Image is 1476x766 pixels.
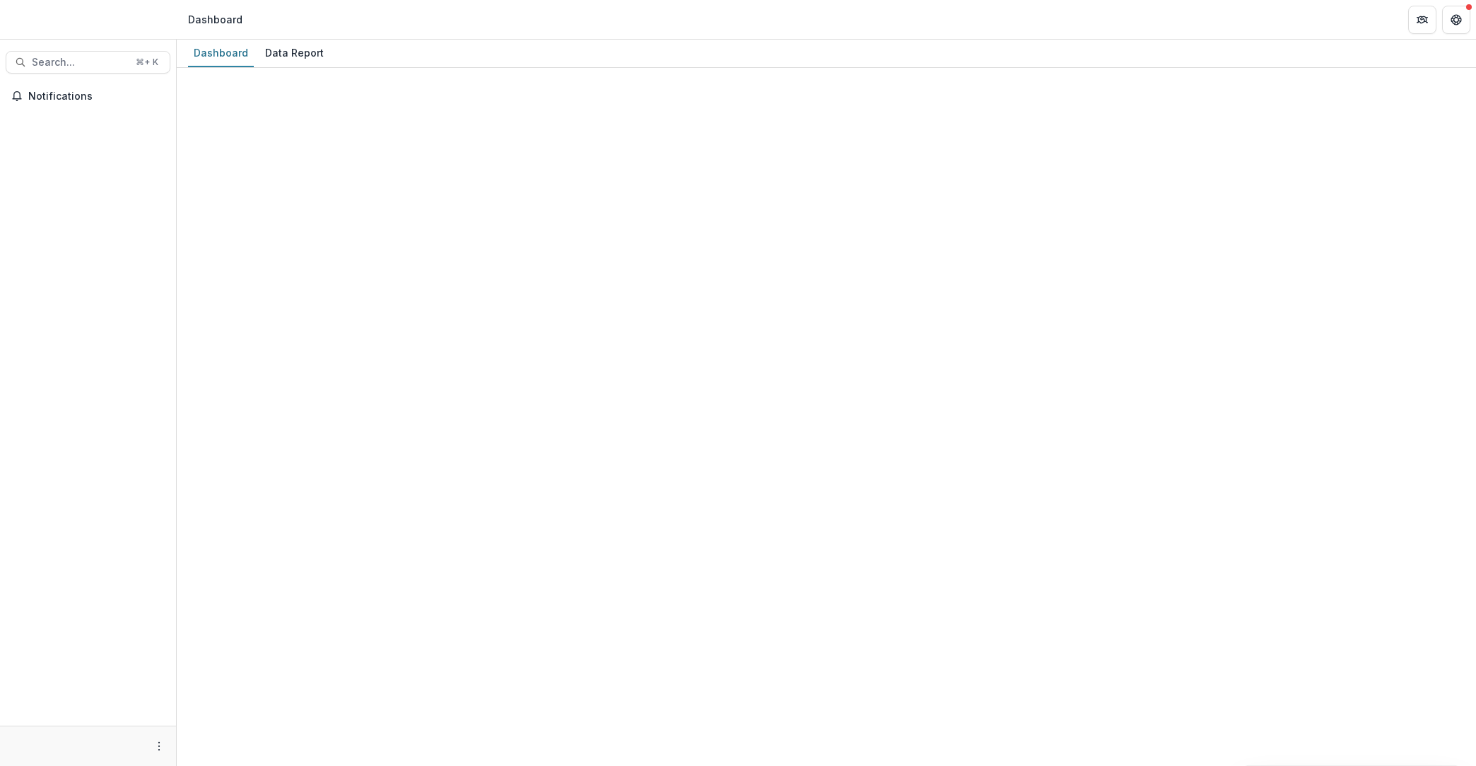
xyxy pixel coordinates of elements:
div: Data Report [259,42,329,63]
nav: breadcrumb [182,9,248,30]
button: Partners [1408,6,1436,34]
button: Get Help [1442,6,1470,34]
div: Dashboard [188,12,242,27]
button: Search... [6,51,170,74]
div: ⌘ + K [133,54,161,70]
button: Notifications [6,85,170,108]
div: Dashboard [188,42,254,63]
a: Data Report [259,40,329,67]
a: Dashboard [188,40,254,67]
span: Notifications [28,91,165,103]
button: More [151,738,168,755]
span: Search... [32,57,127,69]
